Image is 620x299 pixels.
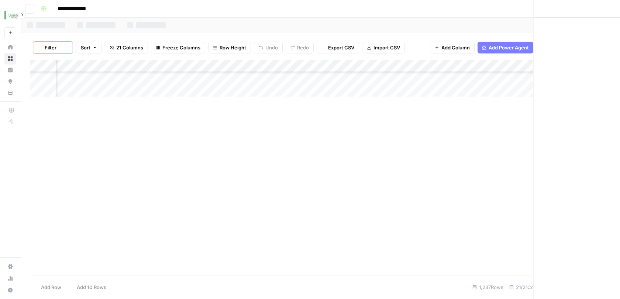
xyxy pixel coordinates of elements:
a: Browse [4,53,16,65]
img: Buildium Logo [4,8,18,22]
button: Undo [254,42,283,53]
span: Row Height [220,44,246,51]
span: Freeze Columns [162,44,200,51]
span: Add 10 Rows [77,284,106,291]
button: Filter [33,42,61,53]
button: Sort [76,42,102,53]
span: Undo [265,44,278,51]
button: Workspace: Buildium [4,6,16,24]
button: Add Row [30,281,66,293]
span: Filter [45,44,56,51]
a: Home [4,41,16,53]
a: Your Data [4,87,16,99]
a: Insights [4,64,16,76]
button: Help + Support [4,284,16,296]
span: Add Row [41,284,61,291]
button: Row Height [208,42,251,53]
a: Opportunities [4,76,16,87]
span: Sort [81,44,90,51]
button: 21 Columns [105,42,148,53]
a: Settings [4,261,16,272]
span: 21 Columns [116,44,143,51]
button: Add 10 Rows [66,281,111,293]
span: Redo [297,44,309,51]
button: Redo [286,42,314,53]
a: Usage [4,272,16,284]
button: Freeze Columns [151,42,205,53]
